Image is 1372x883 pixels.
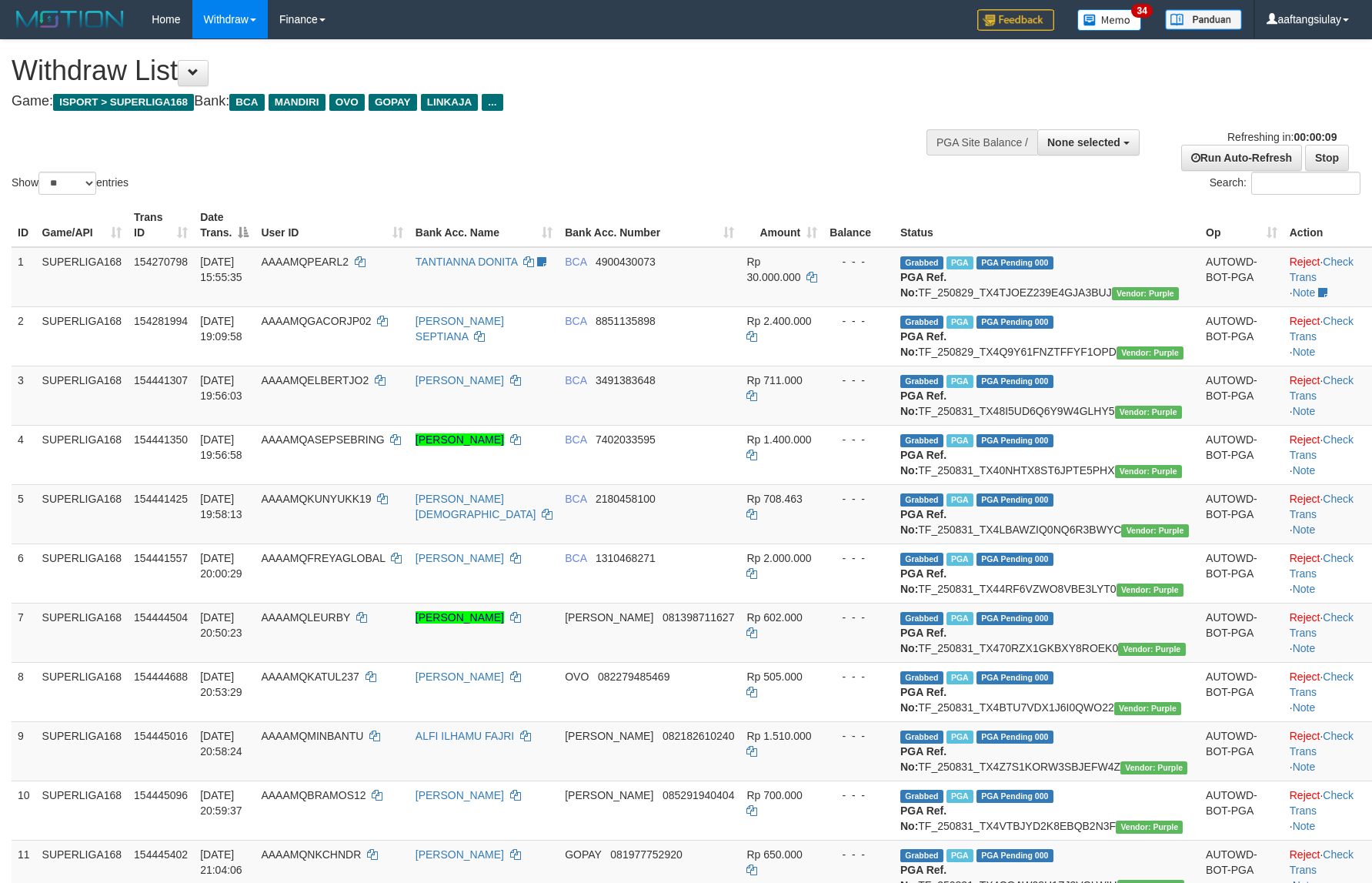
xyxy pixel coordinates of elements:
a: Run Auto-Refresh [1181,145,1302,171]
a: Reject [1290,493,1320,505]
div: PGA Site Balance / [926,129,1037,156]
span: AAAAMQGACORJP02 [261,315,371,327]
td: AUTOWD-BOT-PGA [1200,366,1284,425]
span: Rp 30.000.000 [746,256,800,283]
span: Vendor URL: https://trx4.1velocity.biz [1114,702,1181,715]
input: Search: [1251,172,1360,195]
span: [PERSON_NAME] [565,730,653,742]
a: [PERSON_NAME][DEMOGRAPHIC_DATA] [416,493,536,520]
span: Marked by aafsoycanthlai [946,553,973,566]
span: Copy 8851135898 to clipboard [596,315,656,327]
span: [DATE] 19:09:58 [200,315,242,343]
span: Vendor URL: https://trx4.1velocity.biz [1115,465,1182,478]
a: Check Trans [1290,315,1354,343]
span: Marked by aafounsreynich [946,612,973,625]
td: SUPERLIGA168 [36,544,129,603]
span: Grabbed [900,493,943,507]
td: SUPERLIGA168 [36,306,129,366]
span: [DATE] 20:00:29 [200,552,242,580]
th: User ID: activate to sort column ascending [255,203,409,247]
span: Marked by aafsoycanthlai [946,671,973,684]
a: Note [1293,583,1316,595]
span: Rp 708.463 [746,493,802,505]
a: [PERSON_NAME] [416,789,504,801]
td: SUPERLIGA168 [36,781,129,840]
th: Amount: activate to sort column ascending [740,203,823,247]
a: Check Trans [1290,671,1354,698]
td: AUTOWD-BOT-PGA [1200,425,1284,484]
label: Search: [1210,172,1360,195]
span: BCA [565,256,586,268]
td: SUPERLIGA168 [36,366,129,425]
th: Date Trans.: activate to sort column descending [194,203,255,247]
td: SUPERLIGA168 [36,484,129,544]
span: ISPORT > SUPERLIGA168 [53,94,194,111]
a: Check Trans [1290,789,1354,817]
img: MOTION_logo.png [12,8,129,31]
span: Marked by aafsoycanthlai [946,434,973,447]
label: Show entries [12,172,129,195]
span: [PERSON_NAME] [565,611,653,624]
span: [PERSON_NAME] [565,789,653,801]
span: Marked by aafsoycanthlai [946,493,973,507]
span: PGA Pending [976,553,1053,566]
span: PGA Pending [976,434,1053,447]
span: 154441557 [134,552,188,564]
td: 5 [12,484,36,544]
td: TF_250831_TX4VTBJYD2K8EBQB2N3F [894,781,1200,840]
span: 154445096 [134,789,188,801]
span: 154270798 [134,256,188,268]
th: Bank Acc. Name: activate to sort column ascending [409,203,559,247]
td: TF_250831_TX44RF6VZWO8VBE3LYT0 [894,544,1200,603]
th: Trans ID: activate to sort column ascending [128,203,194,247]
span: LINKAJA [421,94,479,111]
span: PGA Pending [976,612,1053,625]
span: Vendor URL: https://trx4.1velocity.biz [1115,406,1182,419]
span: Rp 700.000 [746,789,802,801]
div: - - - [830,788,888,803]
span: Vendor URL: https://trx4.1velocity.biz [1120,761,1187,774]
a: Note [1293,761,1316,773]
span: Marked by aafheankoy [946,731,973,744]
span: AAAAMQNKCHNDR [261,848,361,861]
b: PGA Ref. No: [900,390,946,417]
span: Marked by aafchhiseyha [946,849,973,862]
span: BCA [229,94,264,111]
span: AAAAMQELBERTJO2 [261,374,369,386]
span: 154441425 [134,493,188,505]
td: 2 [12,306,36,366]
th: Bank Acc. Number: activate to sort column ascending [559,203,740,247]
a: Reject [1290,552,1320,564]
a: Reject [1290,433,1320,446]
td: AUTOWD-BOT-PGA [1200,484,1284,544]
td: 6 [12,544,36,603]
span: [DATE] 19:56:58 [200,433,242,461]
span: [DATE] 19:56:03 [200,374,242,402]
span: AAAAMQPEARL2 [261,256,349,268]
strong: 00:00:09 [1294,131,1337,143]
a: Check Trans [1290,848,1354,876]
a: Reject [1290,611,1320,624]
td: 8 [12,662,36,721]
td: AUTOWD-BOT-PGA [1200,662,1284,721]
span: 154444504 [134,611,188,624]
span: [DATE] 20:59:37 [200,789,242,817]
span: Grabbed [900,256,943,269]
img: panduan.png [1165,9,1242,30]
span: Vendor URL: https://trx4.1velocity.biz [1116,821,1183,834]
a: Check Trans [1290,493,1354,520]
span: Vendor URL: https://trx4.1velocity.biz [1117,346,1183,360]
span: Copy 081977752920 to clipboard [610,848,682,861]
a: Reject [1290,374,1320,386]
a: Check Trans [1290,611,1354,639]
td: SUPERLIGA168 [36,247,129,307]
span: AAAAMQASEPSEBRING [261,433,384,446]
span: Copy 7402033595 to clipboard [596,433,656,446]
td: 4 [12,425,36,484]
span: BCA [565,315,586,327]
a: Reject [1290,671,1320,683]
div: - - - [830,373,888,388]
td: AUTOWD-BOT-PGA [1200,781,1284,840]
span: PGA Pending [976,849,1053,862]
a: Check Trans [1290,730,1354,758]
